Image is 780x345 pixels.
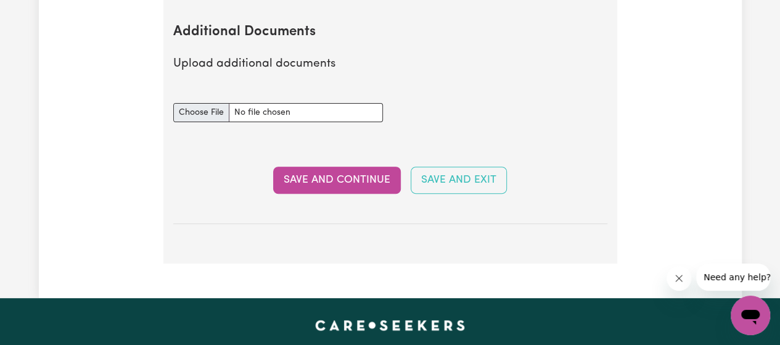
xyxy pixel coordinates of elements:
[667,266,691,291] iframe: Close message
[731,296,770,335] iframe: Button to launch messaging window
[315,320,465,330] a: Careseekers home page
[7,9,75,19] span: Need any help?
[173,56,607,73] p: Upload additional documents
[273,167,401,194] button: Save and Continue
[173,24,607,41] h2: Additional Documents
[411,167,507,194] button: Save and Exit
[696,264,770,291] iframe: Message from company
